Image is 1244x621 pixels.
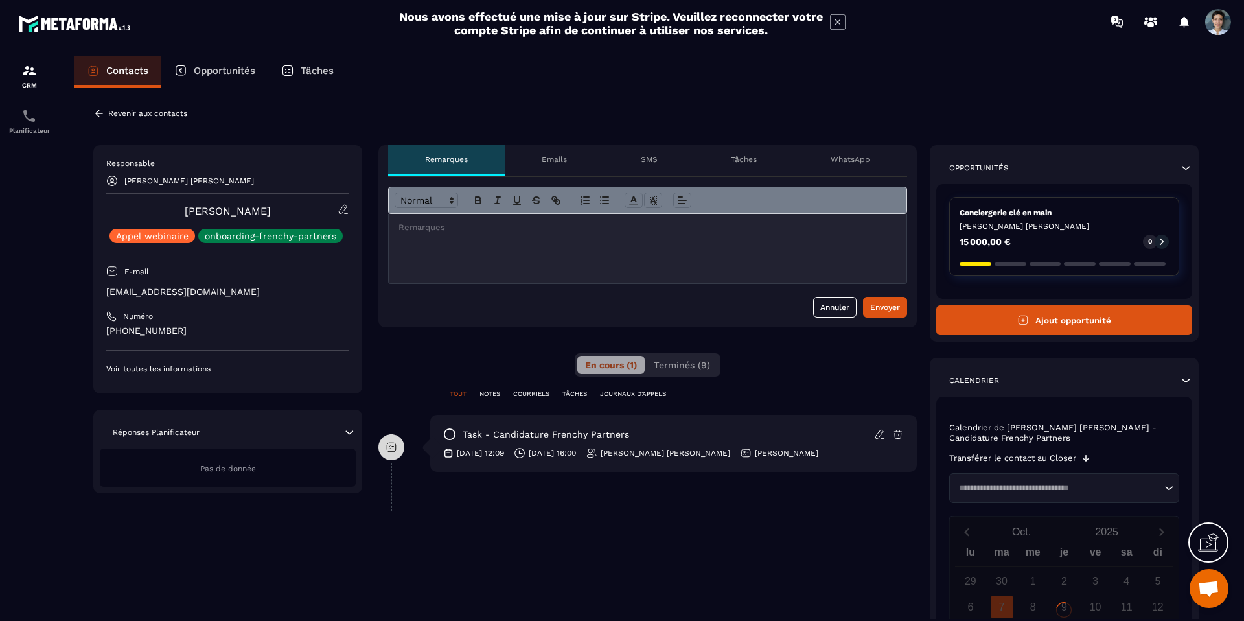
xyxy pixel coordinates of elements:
[200,464,256,473] span: Pas de donnée
[106,158,349,169] p: Responsable
[3,127,55,134] p: Planificateur
[542,154,567,165] p: Emails
[949,473,1179,503] div: Search for option
[960,207,1169,218] p: Conciergerie clé en main
[301,65,334,76] p: Tâches
[755,448,818,458] p: [PERSON_NAME]
[123,311,153,322] p: Numéro
[960,237,1011,246] p: 15 000,00 €
[731,154,757,165] p: Tâches
[831,154,870,165] p: WhatsApp
[577,356,645,374] button: En cours (1)
[463,428,629,441] p: task - Candidature Frenchy Partners
[18,12,135,36] img: logo
[205,231,336,240] p: onboarding-frenchy-partners
[654,360,710,370] span: Terminés (9)
[106,286,349,298] p: [EMAIL_ADDRESS][DOMAIN_NAME]
[268,56,347,88] a: Tâches
[457,448,504,458] p: [DATE] 12:09
[954,482,1161,495] input: Search for option
[108,109,187,118] p: Revenir aux contacts
[450,390,466,399] p: TOUT
[641,154,658,165] p: SMS
[949,423,1179,443] p: Calendrier de [PERSON_NAME] [PERSON_NAME] - Candidature Frenchy Partners
[185,205,271,217] a: [PERSON_NAME]
[3,99,55,144] a: schedulerschedulerPlanificateur
[1148,237,1152,246] p: 0
[601,448,730,458] p: [PERSON_NAME] [PERSON_NAME]
[194,65,255,76] p: Opportunités
[513,390,549,399] p: COURRIELS
[936,305,1192,335] button: Ajout opportunité
[600,390,666,399] p: JOURNAUX D'APPELS
[960,221,1169,231] p: [PERSON_NAME] [PERSON_NAME]
[74,56,161,88] a: Contacts
[398,10,824,37] h2: Nous avons effectué une mise à jour sur Stripe. Veuillez reconnecter votre compte Stripe afin de ...
[113,427,200,438] p: Réponses Planificateur
[949,375,999,386] p: Calendrier
[529,448,576,458] p: [DATE] 16:00
[1190,569,1228,608] div: Ouvrir le chat
[562,390,587,399] p: TÂCHES
[646,356,718,374] button: Terminés (9)
[949,163,1009,173] p: Opportunités
[3,82,55,89] p: CRM
[3,53,55,99] a: formationformationCRM
[21,63,37,78] img: formation
[870,301,900,314] div: Envoyer
[585,360,637,370] span: En cours (1)
[161,56,268,88] a: Opportunités
[106,325,349,337] p: [PHONE_NUMBER]
[949,453,1076,463] p: Transférer le contact au Closer
[106,65,148,76] p: Contacts
[863,297,907,318] button: Envoyer
[124,266,149,277] p: E-mail
[479,390,500,399] p: NOTES
[116,231,189,240] p: Appel webinaire
[21,108,37,124] img: scheduler
[124,176,254,185] p: [PERSON_NAME] [PERSON_NAME]
[106,364,349,374] p: Voir toutes les informations
[425,154,468,165] p: Remarques
[813,297,857,318] button: Annuler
